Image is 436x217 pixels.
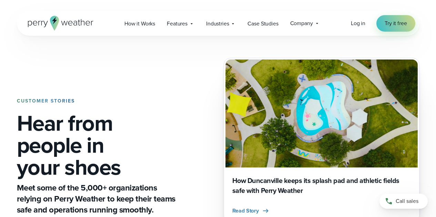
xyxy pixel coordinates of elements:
a: How it Works [119,17,161,31]
span: Try it free [385,19,407,28]
h3: How Duncanville keeps its splash pad and athletic fields safe with Perry Weather [232,176,411,196]
span: How it Works [124,20,155,28]
span: Company [290,19,313,28]
span: Call sales [396,197,418,205]
a: Case Studies [242,17,284,31]
p: Meet some of the 5,000+ organizations relying on Perry Weather to keep their teams safe and opera... [17,182,178,215]
a: Try it free [376,15,415,32]
span: Log in [351,19,365,27]
strong: CUSTOMER STORIES [17,97,75,105]
span: Industries [206,20,229,28]
a: Call sales [379,194,428,209]
span: Case Studies [247,20,278,28]
h1: Hear from people in your shoes [17,112,178,178]
img: Duncanville Splash Pad [225,59,418,167]
button: Read Story [232,207,270,215]
span: Read Story [232,207,259,215]
a: Log in [351,19,365,28]
span: Features [167,20,187,28]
